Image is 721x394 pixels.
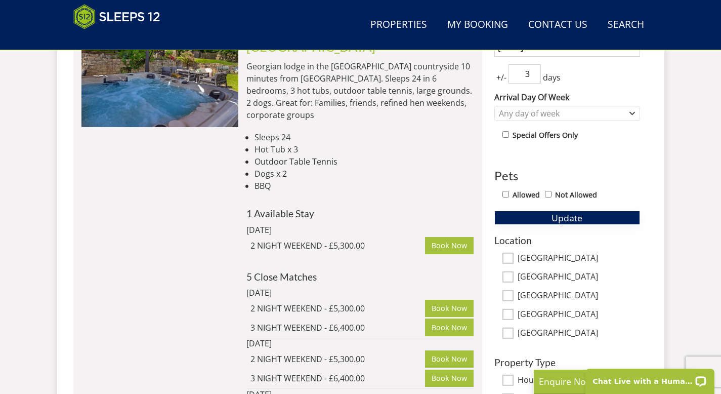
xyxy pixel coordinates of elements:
[255,131,474,143] li: Sleeps 24
[425,300,474,317] a: Book Now
[518,291,640,302] label: [GEOGRAPHIC_DATA]
[246,337,383,349] div: [DATE]
[246,224,383,236] div: [DATE]
[255,155,474,168] li: Outdoor Table Tennis
[604,14,648,36] a: Search
[425,350,474,368] a: Book Now
[541,71,563,84] span: days
[250,302,426,314] div: 2 NIGHT WEEKEND - £5,300.00
[513,189,540,201] label: Allowed
[494,169,640,182] h3: Pets
[255,180,474,192] li: BBQ
[494,71,508,84] span: +/-
[425,319,474,336] a: Book Now
[494,106,640,121] div: Combobox
[524,14,591,36] a: Contact Us
[366,14,431,36] a: Properties
[539,375,691,388] p: Enquire Now
[425,370,474,387] a: Book Now
[555,189,597,201] label: Not Allowed
[246,60,474,121] p: Georgian lodge in the [GEOGRAPHIC_DATA] countryside 10 minutes from [GEOGRAPHIC_DATA]. Sleeps 24 ...
[494,235,640,246] h3: Location
[443,14,512,36] a: My Booking
[81,25,238,127] img: open-uri20250716-22-em0v1f.original.
[552,212,582,224] span: Update
[246,287,383,299] div: [DATE]
[255,143,474,155] li: Hot Tub x 3
[255,168,474,180] li: Dogs x 2
[518,328,640,339] label: [GEOGRAPHIC_DATA]
[494,91,640,103] label: Arrival Day Of Week
[518,253,640,264] label: [GEOGRAPHIC_DATA]
[73,4,160,29] img: Sleeps 12
[68,35,175,44] iframe: Customer reviews powered by Trustpilot
[250,240,426,252] div: 2 NIGHT WEEKEND - £5,300.00
[518,309,640,321] label: [GEOGRAPHIC_DATA]
[246,271,474,282] h4: 5 Close Matches
[518,375,640,386] label: House
[250,353,426,365] div: 2 NIGHT WEEKEND - £5,300.00
[425,237,474,254] a: Book Now
[250,372,426,384] div: 3 NIGHT WEEKEND - £6,400.00
[518,272,640,283] label: [GEOGRAPHIC_DATA]
[246,208,474,219] h4: 1 Available Stay
[494,357,640,368] h3: Property Type
[250,322,426,334] div: 3 NIGHT WEEKEND - £6,400.00
[494,211,640,225] button: Update
[579,362,721,394] iframe: LiveChat chat widget
[496,108,627,119] div: Any day of week
[513,130,578,141] label: Special Offers Only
